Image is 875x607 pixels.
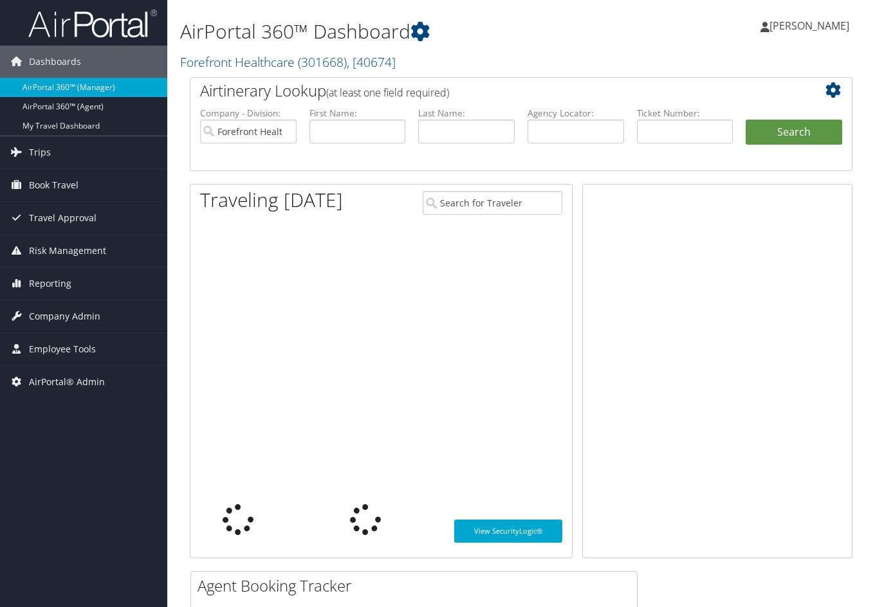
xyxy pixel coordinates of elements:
label: First Name: [309,107,406,120]
h1: Traveling [DATE] [200,186,343,213]
h1: AirPortal 360™ Dashboard [180,18,635,45]
label: Last Name: [418,107,515,120]
button: Search [746,120,842,145]
span: Company Admin [29,300,100,332]
a: [PERSON_NAME] [760,6,862,45]
a: Forefront Healthcare [180,53,396,71]
h2: Airtinerary Lookup [200,80,787,102]
label: Agency Locator: [528,107,624,120]
img: airportal-logo.png [28,8,157,39]
span: Dashboards [29,46,81,78]
label: Ticket Number: [637,107,733,120]
span: AirPortal® Admin [29,366,105,398]
span: (at least one field required) [326,86,449,100]
span: Book Travel [29,169,78,201]
span: Trips [29,136,51,168]
a: View SecurityLogic® [454,520,562,543]
label: Company - Division: [200,107,297,120]
input: Search for Traveler [423,191,562,215]
span: ( 301668 ) [298,53,347,71]
h2: Agent Booking Tracker [198,575,637,597]
span: Employee Tools [29,333,96,365]
span: Risk Management [29,235,106,267]
span: Reporting [29,267,71,300]
span: [PERSON_NAME] [769,19,849,33]
span: , [ 40674 ] [347,53,396,71]
span: Travel Approval [29,202,97,234]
